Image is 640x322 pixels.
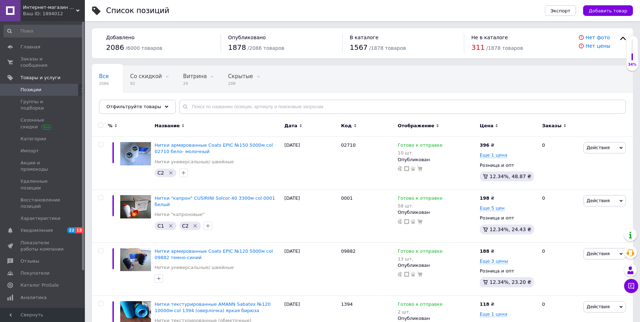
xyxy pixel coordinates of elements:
[155,264,234,271] a: Нитки универсальные/ швейные
[480,215,536,221] div: Розница и опт
[471,35,508,40] span: Не в каталоге
[21,44,40,50] span: Главная
[480,152,507,158] span: Еще 1 цена
[228,81,253,86] span: 208
[23,4,76,11] span: Интернет-магазин "Текстиль-сток"
[99,73,109,80] span: Все
[480,142,489,148] b: 396
[398,256,443,262] div: 13 шт.
[480,123,494,129] span: Цена
[538,242,582,295] div: 0
[248,45,284,51] span: / 2086 товаров
[21,215,60,222] span: Характеристики
[480,195,489,201] b: 198
[480,248,489,254] b: 188
[480,301,494,308] div: ₴
[398,150,443,156] div: 10 шт.
[398,301,443,309] span: Готово к отправке
[21,87,41,93] span: Позиции
[551,8,570,13] span: Экспорт
[21,99,65,111] span: Группы и подборки
[398,248,443,256] span: Готово к отправке
[157,170,164,176] span: C2
[130,81,162,86] span: 92
[120,248,151,271] img: Нитки армированные Coats EPIC №120 5000м col 09882 темно-синий
[398,142,443,150] span: Готово к отправке
[155,211,204,218] a: Нитки "капроновые"
[21,178,65,191] span: Удаленные позиции
[490,279,531,285] span: 12.34%, 23.20 ₴
[183,73,207,80] span: Витрина
[99,81,109,86] span: 2086
[586,43,610,49] a: Нет цены
[490,227,531,232] span: 12.34%, 24.43 ₴
[183,81,207,86] span: 24
[21,148,39,154] span: Импорт
[587,145,610,150] span: Действия
[21,240,65,252] span: Показатели работы компании
[480,258,508,264] span: Еще 3 цены
[21,258,39,264] span: Отзывы
[157,223,164,229] span: C1
[106,35,134,40] span: Добавлено
[108,123,112,129] span: %
[155,123,180,129] span: Название
[21,294,47,301] span: Аналитика
[587,198,610,203] span: Действия
[120,195,151,218] img: Нитки "капрон" CUSIRINI Solcor 40 3300м col 0001 белый
[587,251,610,256] span: Действия
[398,309,443,315] div: 2 шт.
[21,282,59,288] span: Каталог ProSale
[398,123,434,129] span: Отображение
[283,242,339,295] div: [DATE]
[538,137,582,190] div: 0
[398,157,476,163] div: Опубликован
[120,142,151,165] img: Нитки армированные Coats EPIC №150 5000м col 02710 бело- молочный
[283,137,339,190] div: [DATE]
[583,5,633,16] button: Добавить товар
[106,43,124,52] span: 2086
[587,304,610,309] span: Действия
[538,190,582,243] div: 0
[480,205,505,211] span: Еще 5 цен
[21,56,65,69] span: Заказы и сообщения
[168,223,174,229] svg: Удалить метку
[228,73,253,80] span: Скрытые
[228,35,266,40] span: Опубликовано
[106,104,161,109] span: Отфильтруйте товары
[99,100,147,106] span: Опубликованные
[341,248,355,254] span: 09882
[480,268,536,274] div: Розница и опт
[398,203,443,209] div: 58 шт.
[21,136,46,142] span: Категории
[21,75,60,81] span: Товары и услуги
[398,315,476,322] div: Опубликован
[21,306,65,319] span: Управление сайтом
[350,43,368,52] span: 1567
[398,195,443,203] span: Готово к отправке
[480,142,494,148] div: ₴
[369,45,406,51] span: / 1878 товаров
[155,248,273,260] a: Нитки армированные Coats EPIC №120 5000м col 09882 темно-синий
[545,5,576,16] button: Экспорт
[624,279,638,293] button: Чат с покупателем
[586,35,610,40] a: Нет фото
[155,195,275,207] a: Нитки "капрон" CUSIRINI Solcor 40 3300м col 0001 белый
[480,311,507,317] span: Еще 1 цена
[21,197,65,210] span: Восстановление позиций
[75,227,83,233] span: 13
[341,301,353,307] span: 1394
[155,301,270,313] a: Нитки текстурированные AMANN Sabatex №120 10000м col 1394 (оверлочка) яркая бирюза
[341,123,351,129] span: Код
[155,142,273,154] a: Нитки армированные Coats EPIC №150 5000м col 02710 бело- молочный
[168,170,174,176] svg: Удалить метку
[67,227,75,233] span: 22
[21,160,65,172] span: Акции и промокоды
[21,270,50,276] span: Покупатели
[480,195,494,201] div: ₴
[341,195,353,201] span: 0001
